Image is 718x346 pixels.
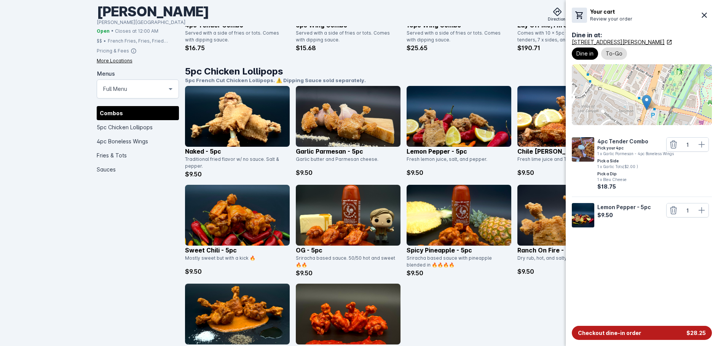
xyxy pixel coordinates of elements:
[597,211,652,219] div: $9.50
[576,49,594,58] span: Dine in
[597,145,674,151] div: Pick your 4pc
[642,95,651,110] img: Marker
[686,329,706,337] span: $28.25
[572,326,712,340] button: Checkout dine-in order$28.25
[680,206,695,214] div: 1
[597,151,674,157] div: 1 x Garlic Parmesan - 4pc Boneless Wings
[572,203,594,227] img: Catalog Item
[597,183,674,190] div: $18.75
[597,158,674,164] div: Pick a Side
[606,49,622,58] span: To-Go
[623,164,638,169] span: ($2.00 )
[572,46,712,61] mat-chip-listbox: Fulfillment
[597,203,652,211] div: Lemon Pepper - 5pc
[572,38,665,46] div: [STREET_ADDRESS][PERSON_NAME]
[597,137,674,145] div: 4pc Tender Combo
[597,164,674,170] div: 1 x Garlic Tots
[680,141,695,149] div: 1
[597,171,674,177] div: Pick a Dip
[578,329,641,337] span: Checkout dine-in order
[572,30,712,40] div: Dine in at:
[590,16,632,22] p: Review your order
[597,177,674,183] div: 1 x Bleu Cheese
[572,137,594,162] img: Catalog Item
[590,8,632,16] h6: Your cart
